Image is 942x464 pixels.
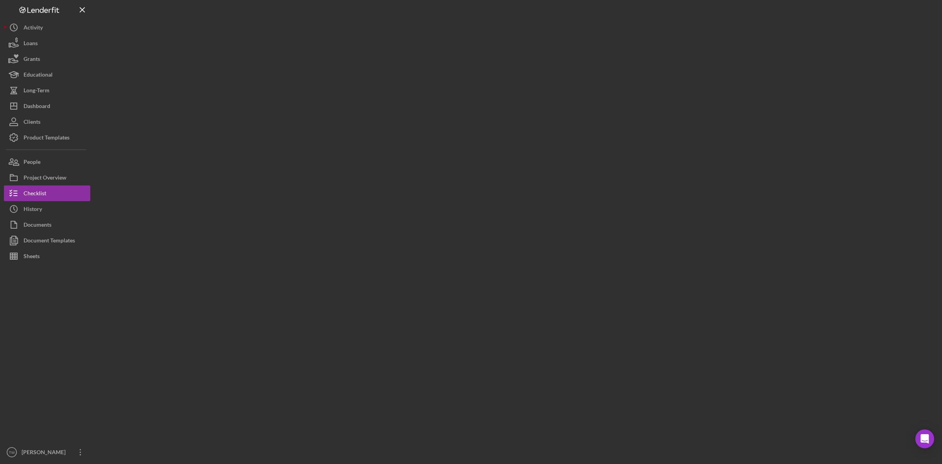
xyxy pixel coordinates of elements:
[24,98,50,116] div: Dashboard
[4,83,90,98] button: Long-Term
[24,67,53,84] div: Educational
[4,51,90,67] button: Grants
[24,20,43,37] div: Activity
[24,35,38,53] div: Loans
[24,83,49,100] div: Long-Term
[4,217,90,233] button: Documents
[915,429,934,448] div: Open Intercom Messenger
[24,130,69,147] div: Product Templates
[4,130,90,145] button: Product Templates
[4,98,90,114] button: Dashboard
[20,444,71,462] div: [PERSON_NAME]
[24,170,66,187] div: Project Overview
[4,170,90,185] button: Project Overview
[4,185,90,201] button: Checklist
[24,248,40,266] div: Sheets
[24,201,42,219] div: History
[4,20,90,35] button: Activity
[4,154,90,170] button: People
[24,154,40,172] div: People
[4,114,90,130] button: Clients
[24,51,40,69] div: Grants
[4,248,90,264] button: Sheets
[4,444,90,460] button: TW[PERSON_NAME]
[24,217,51,235] div: Documents
[4,35,90,51] button: Loans
[24,114,40,132] div: Clients
[4,233,90,248] button: Document Templates
[24,233,75,250] div: Document Templates
[4,67,90,83] button: Educational
[4,201,90,217] button: History
[9,450,15,455] text: TW
[24,185,46,203] div: Checklist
